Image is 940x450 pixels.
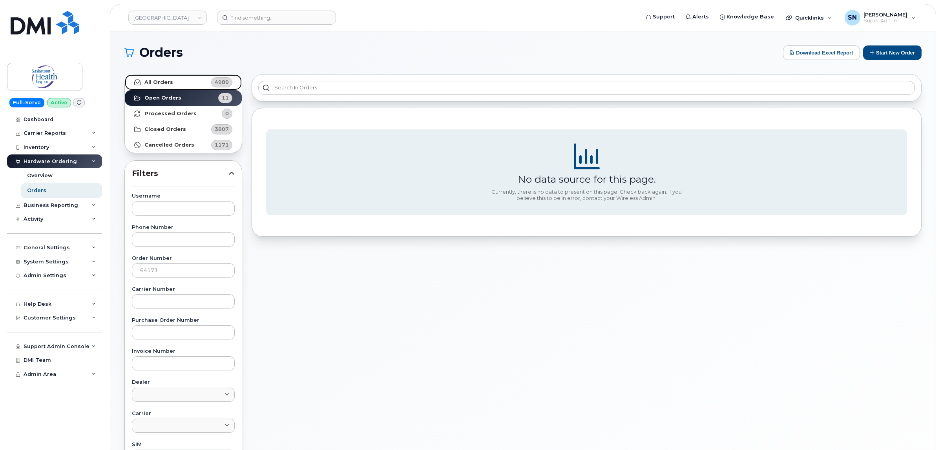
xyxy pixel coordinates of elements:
[215,78,229,86] span: 4989
[489,189,685,201] div: Currently, there is no data to present on this page. Check back again. If you believe this to be ...
[132,318,235,323] label: Purchase Order Number
[222,94,229,102] span: 11
[125,90,242,106] a: Open Orders11
[144,111,197,117] strong: Processed Orders
[132,256,235,261] label: Order Number
[258,81,915,95] input: Search in orders
[132,380,235,385] label: Dealer
[215,141,229,149] span: 1171
[132,194,235,199] label: Username
[215,125,229,133] span: 3807
[125,74,242,90] a: All Orders4989
[144,95,181,101] strong: Open Orders
[225,110,229,117] span: 0
[783,45,860,60] button: Download Excel Report
[906,416,934,444] iframe: Messenger Launcher
[144,142,194,148] strong: Cancelled Orders
[139,47,183,58] span: Orders
[863,45,922,60] button: Start New Order
[125,122,242,137] a: Closed Orders3807
[518,173,656,185] div: No data source for this page.
[125,106,242,122] a: Processed Orders0
[144,79,173,85] strong: All Orders
[132,442,235,447] label: SIM
[132,225,235,230] label: Phone Number
[125,137,242,153] a: Cancelled Orders1171
[132,287,235,292] label: Carrier Number
[132,168,228,179] span: Filters
[132,411,235,416] label: Carrier
[144,126,186,132] strong: Closed Orders
[132,349,235,354] label: Invoice Number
